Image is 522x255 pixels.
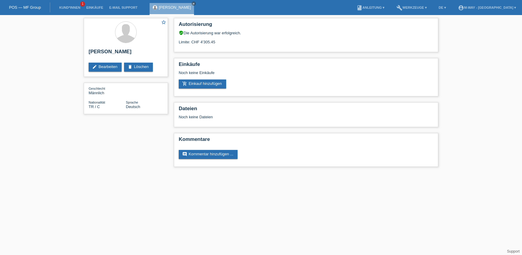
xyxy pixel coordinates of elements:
[128,64,132,69] i: delete
[179,79,226,89] a: add_shopping_cartEinkauf hinzufügen
[507,249,520,253] a: Support
[126,101,138,104] span: Sprache
[436,6,449,9] a: DE ▾
[89,86,126,95] div: Männlich
[182,81,187,86] i: add_shopping_cart
[396,5,402,11] i: build
[161,20,166,25] i: star_border
[354,6,387,9] a: bookAnleitung ▾
[182,152,187,157] i: comment
[89,87,105,90] span: Geschlecht
[89,49,163,58] h2: [PERSON_NAME]
[56,6,83,9] a: Kund*innen
[89,104,100,109] span: Türkei / C / 30.06.1989
[124,63,153,72] a: deleteLöschen
[179,136,433,145] h2: Kommentare
[126,104,140,109] span: Deutsch
[159,5,191,10] a: [PERSON_NAME]
[192,2,196,6] a: close
[89,101,105,104] span: Nationalität
[92,64,97,69] i: edit
[179,106,433,115] h2: Dateien
[393,6,430,9] a: buildWerkzeuge ▾
[9,5,41,10] a: POS — MF Group
[89,63,122,72] a: editBearbeiten
[179,30,433,35] div: Die Autorisierung war erfolgreich.
[192,2,195,5] i: close
[455,6,519,9] a: account_circlem-way - [GEOGRAPHIC_DATA] ▾
[179,150,238,159] a: commentKommentar hinzufügen ...
[179,70,433,79] div: Noch keine Einkäufe
[80,2,85,7] span: 1
[357,5,363,11] i: book
[83,6,106,9] a: Einkäufe
[179,115,362,119] div: Noch keine Dateien
[161,20,166,26] a: star_border
[179,21,433,30] h2: Autorisierung
[458,5,464,11] i: account_circle
[106,6,141,9] a: E-Mail Support
[179,61,433,70] h2: Einkäufe
[179,35,433,44] div: Limite: CHF 4'305.45
[179,30,184,35] i: verified_user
